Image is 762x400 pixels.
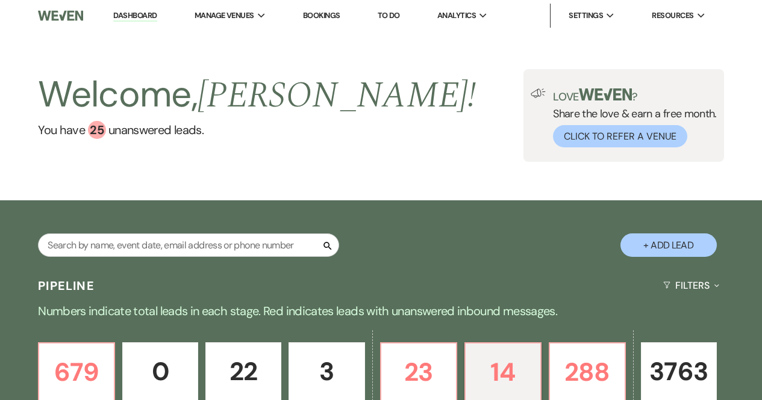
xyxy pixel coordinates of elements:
[553,88,717,102] p: Love ?
[46,352,107,392] p: 679
[531,88,546,98] img: loud-speaker-illustration.svg
[195,10,254,22] span: Manage Venues
[553,125,687,147] button: Click to Refer a Venue
[38,121,476,139] a: You have 25 unanswered leads.
[569,10,603,22] span: Settings
[473,352,533,392] p: 14
[38,3,83,28] img: Weven Logo
[546,88,717,147] div: Share the love & earn a free month.
[649,351,709,392] p: 3763
[652,10,693,22] span: Resources
[620,233,717,257] button: + Add Lead
[658,269,724,301] button: Filters
[213,351,273,392] p: 22
[198,68,476,123] span: [PERSON_NAME] !
[557,352,617,392] p: 288
[113,10,157,22] a: Dashboard
[303,10,340,20] a: Bookings
[38,277,95,294] h3: Pipeline
[389,352,449,392] p: 23
[38,69,476,121] h2: Welcome,
[579,88,632,100] img: weven-logo-green.svg
[88,121,106,139] div: 25
[378,10,400,20] a: To Do
[38,233,339,257] input: Search by name, event date, email address or phone number
[130,351,190,392] p: 0
[437,10,476,22] span: Analytics
[296,351,357,392] p: 3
